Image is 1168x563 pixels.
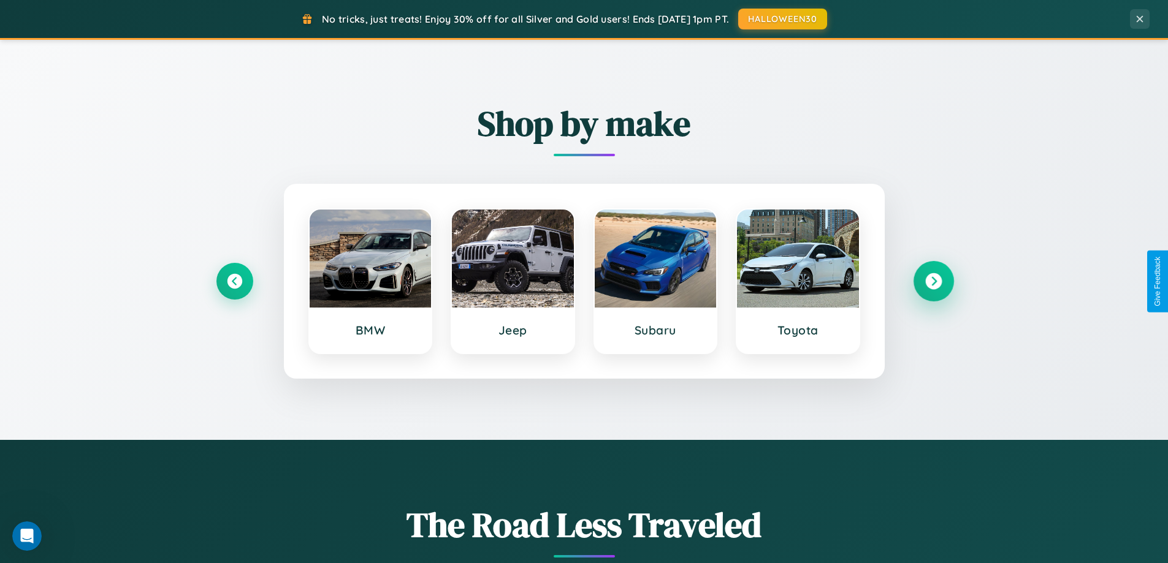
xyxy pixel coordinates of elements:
h3: BMW [322,323,419,338]
iframe: Intercom live chat [12,521,42,551]
h3: Jeep [464,323,562,338]
h3: Toyota [749,323,847,338]
h3: Subaru [607,323,704,338]
div: Give Feedback [1153,257,1162,306]
button: HALLOWEEN30 [738,9,827,29]
h1: The Road Less Traveled [216,501,952,548]
h2: Shop by make [216,100,952,147]
span: No tricks, just treats! Enjoy 30% off for all Silver and Gold users! Ends [DATE] 1pm PT. [322,13,729,25]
